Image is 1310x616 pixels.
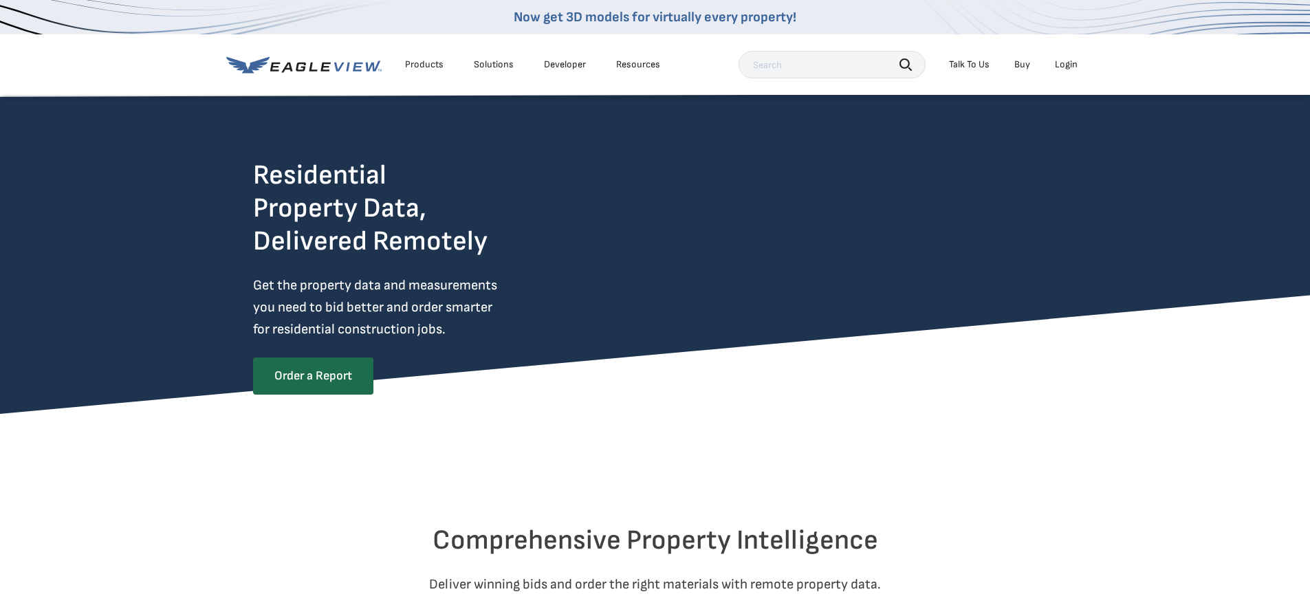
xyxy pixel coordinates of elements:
a: Developer [544,58,586,71]
div: Resources [616,58,660,71]
p: Deliver winning bids and order the right materials with remote property data. [253,573,1058,595]
div: Talk To Us [949,58,990,71]
a: Buy [1014,58,1030,71]
div: Products [405,58,444,71]
a: Order a Report [253,357,373,395]
a: Now get 3D models for virtually every property! [514,9,796,25]
h2: Comprehensive Property Intelligence [253,524,1058,557]
h2: Residential Property Data, Delivered Remotely [253,159,488,258]
div: Login [1055,58,1078,71]
input: Search [739,51,926,78]
div: Solutions [474,58,514,71]
p: Get the property data and measurements you need to bid better and order smarter for residential c... [253,274,554,340]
